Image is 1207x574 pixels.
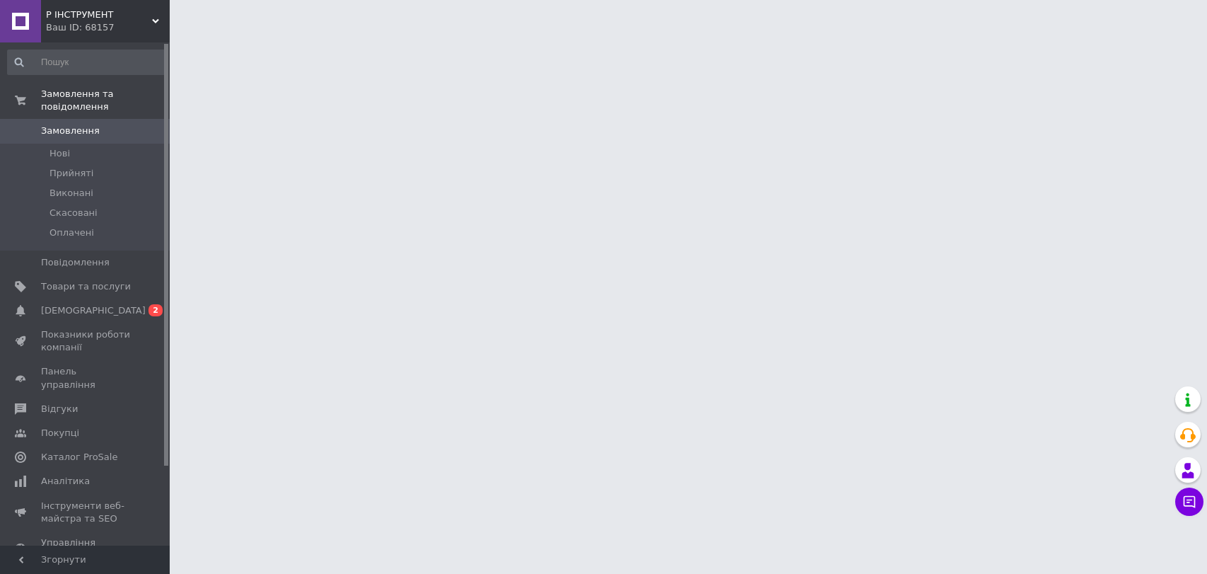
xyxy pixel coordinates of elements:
span: Аналітика [41,475,90,488]
span: Прийняті [49,167,93,180]
span: Показники роботи компанії [41,328,131,354]
span: Відгуки [41,403,78,415]
span: Нові [49,147,70,160]
input: Пошук [7,50,166,75]
span: Замовлення [41,125,100,137]
span: Покупці [41,427,79,440]
button: Чат з покупцем [1175,488,1203,516]
span: Панель управління [41,365,131,391]
span: Управління сайтом [41,536,131,562]
span: Замовлення та повідомлення [41,88,170,113]
span: Р ІНСТРУМЕНТ [46,8,152,21]
span: Скасовані [49,207,98,219]
span: Виконані [49,187,93,200]
span: [DEMOGRAPHIC_DATA] [41,304,146,317]
span: Повідомлення [41,256,110,269]
span: Інструменти веб-майстра та SEO [41,500,131,525]
span: Товари та послуги [41,280,131,293]
div: Ваш ID: 68157 [46,21,170,34]
span: Каталог ProSale [41,451,117,464]
span: Оплачені [49,226,94,239]
span: 2 [148,304,163,316]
